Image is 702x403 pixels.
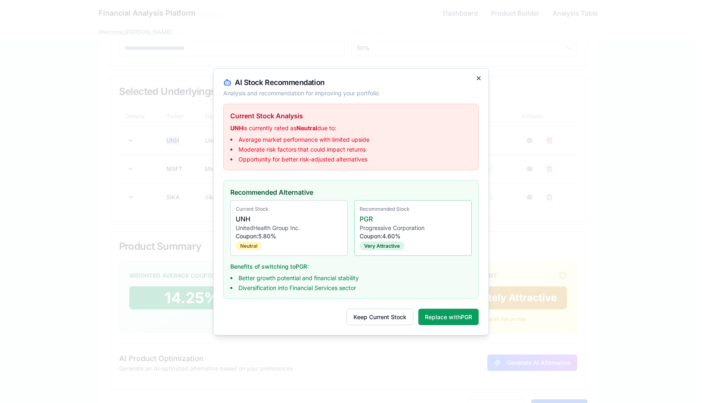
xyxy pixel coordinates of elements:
div: UnitedHealth Group Inc. [236,223,342,232]
div: Neutral [236,241,262,250]
div: Coupon: 5.80 % [236,232,342,240]
h2: AI Stock Recommendation [223,78,479,86]
div: Progressive Corporation [360,223,466,232]
button: Replace withPGR [418,309,479,325]
li: Opportunity for better risk-adjusted alternatives [230,155,472,163]
h4: Current Stock Analysis [230,111,472,120]
li: Moderate risk factors that could impact returns [230,145,472,153]
li: Average market performance with limited upside [230,135,472,143]
p: Analysis and recommendation for improving your portfolio [223,89,479,97]
div: PGR [360,214,466,223]
div: Recommended Stock [360,205,466,212]
div: UNH [236,214,342,223]
div: Very Attractive [360,241,404,250]
strong: Neutral [296,124,317,131]
div: Current Stock [236,205,342,212]
p: is currently rated as due to: [230,124,472,132]
li: Better growth potential and financial stability [230,274,472,282]
strong: UNH [230,124,243,131]
p: Benefits of switching to PGR : [230,262,472,270]
button: Keep Current Stock [346,309,413,325]
div: Coupon: 4.60 % [360,232,466,240]
h4: Recommended Alternative [230,187,472,197]
li: Diversification into Financial Services sector [230,283,472,292]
